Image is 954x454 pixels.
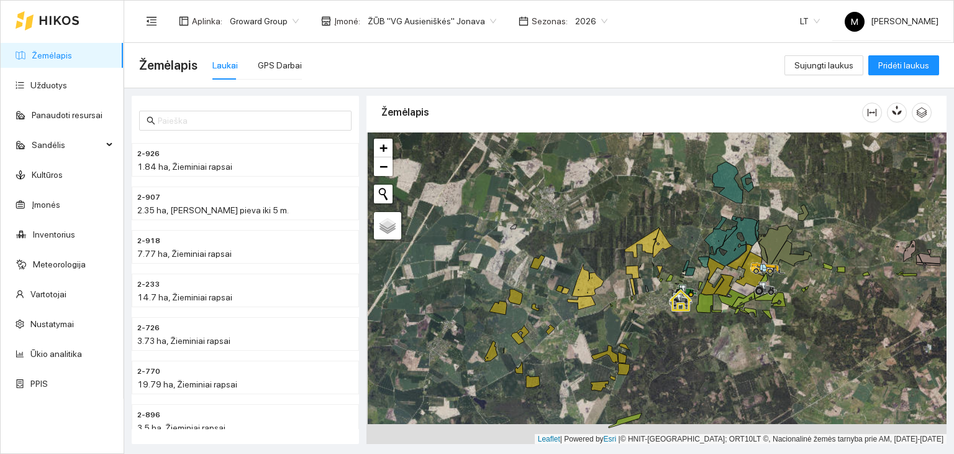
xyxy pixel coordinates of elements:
div: Žemėlapis [381,95,862,130]
a: Nustatymai [30,319,74,329]
a: Zoom out [374,157,393,176]
span: − [379,159,388,174]
span: menu-fold [146,16,157,27]
span: 3.5 ha, Žieminiai rapsai [137,423,225,433]
button: Sujungti laukus [784,55,863,75]
a: Esri [604,435,617,443]
span: 7.77 ha, Žieminiai rapsai [137,249,232,259]
span: 2-233 [137,279,160,290]
span: 2-918 [137,235,160,247]
span: Sezonas : [532,14,568,28]
a: Užduotys [30,80,67,90]
span: 2-770 [137,366,160,378]
div: GPS Darbai [258,58,302,72]
span: 2-926 [137,148,160,160]
span: 14.7 ha, Žieminiai rapsai [137,292,232,302]
span: M [851,12,858,32]
span: 3.73 ha, Žieminiai rapsai [137,336,230,346]
span: Sandėlis [32,132,102,157]
div: Laukai [212,58,238,72]
span: ŽŪB "VG Ausieniškės" Jonava [368,12,496,30]
a: Pridėti laukus [868,60,939,70]
span: [PERSON_NAME] [845,16,938,26]
span: 2-896 [137,409,160,421]
span: search [147,116,155,125]
span: layout [179,16,189,26]
span: 2-726 [137,322,160,334]
span: 1.84 ha, Žieminiai rapsai [137,162,232,172]
a: Meteorologija [33,259,86,269]
a: Panaudoti resursai [32,110,102,120]
span: | [619,435,620,443]
span: shop [321,16,331,26]
button: column-width [862,103,882,123]
span: column-width [863,108,881,118]
a: Įmonės [32,200,60,210]
a: Žemėlapis [32,50,72,60]
a: Layers [374,212,401,239]
button: Initiate a new search [374,185,393,203]
a: Inventorius [33,229,75,239]
span: Sujungti laukus [794,58,853,72]
span: Žemėlapis [139,55,198,75]
a: PPIS [30,379,48,389]
a: Sujungti laukus [784,60,863,70]
button: Pridėti laukus [868,55,939,75]
span: Groward Group [230,12,299,30]
span: LT [800,12,820,30]
a: Kultūros [32,170,63,180]
span: Įmonė : [334,14,360,28]
a: Vartotojai [30,289,66,299]
span: + [379,140,388,155]
a: Ūkio analitika [30,349,82,359]
a: Leaflet [538,435,560,443]
span: 2026 [575,12,607,30]
span: 2.35 ha, [PERSON_NAME] pieva iki 5 m. [137,205,289,215]
span: Pridėti laukus [878,58,929,72]
input: Paieška [158,114,344,127]
div: | Powered by © HNIT-[GEOGRAPHIC_DATA]; ORT10LT ©, Nacionalinė žemės tarnyba prie AM, [DATE]-[DATE] [535,434,947,445]
span: calendar [519,16,529,26]
a: Zoom in [374,139,393,157]
span: 2-907 [137,192,160,203]
span: 19.79 ha, Žieminiai rapsai [137,379,237,389]
span: Aplinka : [192,14,222,28]
button: menu-fold [139,9,164,34]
